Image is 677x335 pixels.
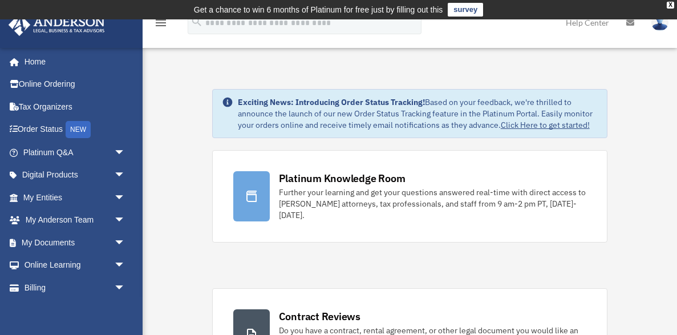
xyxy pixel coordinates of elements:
[8,50,137,73] a: Home
[8,276,143,299] a: Billingarrow_drop_down
[8,141,143,164] a: Platinum Q&Aarrow_drop_down
[194,3,443,17] div: Get a chance to win 6 months of Platinum for free just by filling out this
[114,276,137,300] span: arrow_drop_down
[8,231,143,254] a: My Documentsarrow_drop_down
[448,3,483,17] a: survey
[279,187,587,221] div: Further your learning and get your questions answered real-time with direct access to [PERSON_NAM...
[114,141,137,164] span: arrow_drop_down
[279,171,406,185] div: Platinum Knowledge Room
[154,16,168,30] i: menu
[8,164,143,187] a: Digital Productsarrow_drop_down
[190,15,203,28] i: search
[667,2,674,9] div: close
[8,209,143,232] a: My Anderson Teamarrow_drop_down
[501,120,590,130] a: Click Here to get started!
[238,96,598,131] div: Based on your feedback, we're thrilled to announce the launch of our new Order Status Tracking fe...
[114,186,137,209] span: arrow_drop_down
[114,231,137,255] span: arrow_drop_down
[212,150,608,243] a: Platinum Knowledge Room Further your learning and get your questions answered real-time with dire...
[66,121,91,138] div: NEW
[8,118,143,142] a: Order StatusNEW
[5,14,108,36] img: Anderson Advisors Platinum Portal
[154,20,168,30] a: menu
[238,97,425,107] strong: Exciting News: Introducing Order Status Tracking!
[114,164,137,187] span: arrow_drop_down
[114,209,137,232] span: arrow_drop_down
[8,254,143,277] a: Online Learningarrow_drop_down
[8,95,143,118] a: Tax Organizers
[114,254,137,277] span: arrow_drop_down
[8,73,143,96] a: Online Ordering
[651,14,668,31] img: User Pic
[279,309,360,324] div: Contract Reviews
[8,186,143,209] a: My Entitiesarrow_drop_down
